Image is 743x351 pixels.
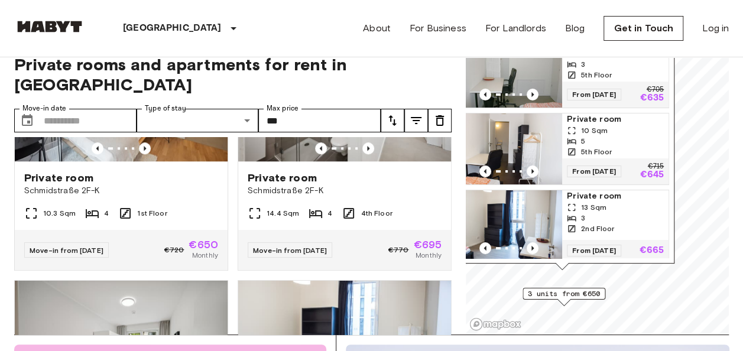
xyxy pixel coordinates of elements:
[469,317,521,331] a: Mapbox logo
[248,171,317,185] span: Private room
[581,70,612,80] span: 5th Floor
[428,109,452,132] button: tune
[15,109,39,132] button: Choose date
[640,93,664,103] p: €635
[581,202,606,213] span: 13 Sqm
[455,113,669,185] a: Marketing picture of unit DE-01-302-014-01Previous imagePrevious imagePrivate room10 Sqm55th Floo...
[123,21,222,35] p: [GEOGRAPHIC_DATA]
[362,142,374,154] button: Previous image
[164,245,184,255] span: €720
[24,171,93,185] span: Private room
[388,245,409,255] span: €770
[479,89,491,100] button: Previous image
[137,208,167,219] span: 1st Floor
[14,21,85,32] img: Habyt
[381,109,404,132] button: tune
[363,21,391,35] a: About
[648,163,664,170] p: €715
[139,142,151,154] button: Previous image
[22,103,66,113] label: Move-in date
[327,208,332,219] span: 4
[456,37,562,108] img: Marketing picture of unit DE-01-302-012-03
[581,59,585,70] span: 3
[315,142,327,154] button: Previous image
[455,190,669,262] a: Marketing picture of unit DE-01-302-005-01Previous imagePrevious imagePrivate room13 Sqm32nd Floo...
[413,239,442,250] span: €695
[639,246,664,255] p: €665
[567,165,621,177] span: From [DATE]
[581,147,612,157] span: 5th Floor
[485,21,546,35] a: For Landlords
[410,21,466,35] a: For Business
[527,89,538,100] button: Previous image
[479,165,491,177] button: Previous image
[24,185,218,197] span: Schmidstraße 2F-K
[456,113,562,184] img: Marketing picture of unit DE-01-302-014-01
[647,86,664,93] p: €705
[43,208,76,219] span: 10.3 Sqm
[267,103,299,113] label: Max price
[14,19,228,271] a: Marketing picture of unit DE-01-260-053-01Previous imagePrevious imagePrivate roomSchmidstraße 2F...
[92,142,103,154] button: Previous image
[527,165,538,177] button: Previous image
[145,103,186,113] label: Type of stay
[248,185,442,197] span: Schmidstraße 2F-K
[238,19,452,271] a: Marketing picture of unit DE-01-260-047-04Previous imagePrevious imagePrivate roomSchmidstraße 2F...
[581,136,585,147] span: 5
[565,21,585,35] a: Blog
[581,125,608,136] span: 10 Sqm
[30,246,103,255] span: Move-in from [DATE]
[104,208,109,219] span: 4
[567,89,621,100] span: From [DATE]
[456,190,562,261] img: Marketing picture of unit DE-01-302-005-01
[253,246,327,255] span: Move-in from [DATE]
[581,213,585,223] span: 3
[267,208,299,219] span: 14.4 Sqm
[404,109,428,132] button: tune
[189,239,218,250] span: €650
[567,190,664,202] span: Private room
[567,113,664,125] span: Private room
[702,21,729,35] a: Log in
[523,288,605,306] div: Map marker
[640,170,664,180] p: €645
[416,250,442,261] span: Monthly
[455,36,669,108] a: Marketing picture of unit DE-01-302-012-03Previous imagePrevious imagePrivate room8 Sqm35th Floor...
[567,245,621,256] span: From [DATE]
[192,250,218,261] span: Monthly
[604,16,683,41] a: Get in Touch
[479,242,491,254] button: Previous image
[361,208,392,219] span: 4th Floor
[14,54,452,95] span: Private rooms and apartments for rent in [GEOGRAPHIC_DATA]
[581,223,614,234] span: 2nd Floor
[527,242,538,254] button: Previous image
[528,288,600,299] span: 3 units from €650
